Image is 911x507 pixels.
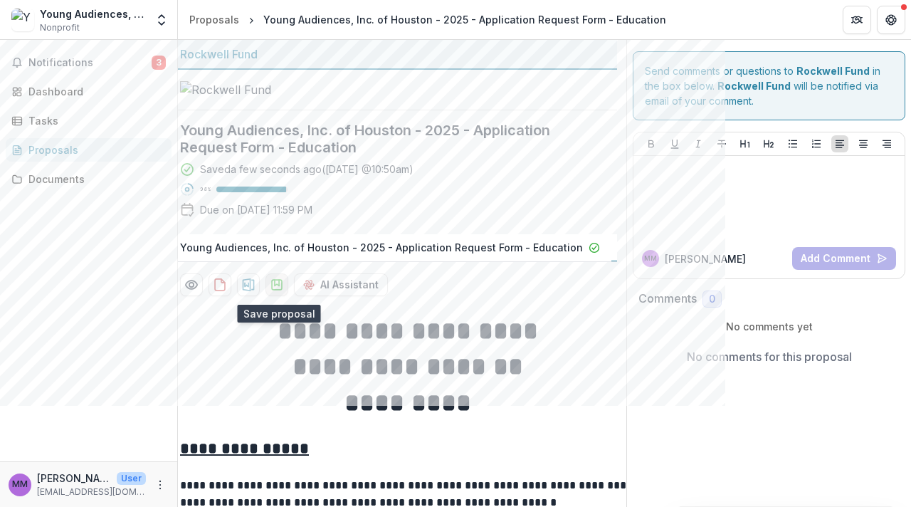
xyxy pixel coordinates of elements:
[184,9,672,30] nav: breadcrumb
[760,135,777,152] button: Heading 2
[152,56,166,70] span: 3
[808,135,825,152] button: Ordered List
[117,472,146,485] p: User
[638,319,900,334] p: No comments yet
[644,255,657,262] div: Mary Mettenbrink
[184,9,245,30] a: Proposals
[6,109,172,132] a: Tasks
[6,80,172,103] a: Dashboard
[713,135,730,152] button: Strike
[877,6,905,34] button: Get Help
[209,273,231,296] button: download-proposal
[294,273,388,296] button: AI Assistant
[796,65,870,77] strong: Rockwell Fund
[40,6,146,21] div: Young Audiences, Inc. of [GEOGRAPHIC_DATA]
[709,293,715,305] span: 0
[11,9,34,31] img: Young Audiences, Inc. of Houston
[717,80,791,92] strong: Rockwell Fund
[265,273,288,296] button: download-proposal
[237,273,260,296] button: download-proposal
[831,135,848,152] button: Align Left
[665,251,746,266] p: [PERSON_NAME]
[666,135,683,152] button: Underline
[189,12,239,27] div: Proposals
[152,6,172,34] button: Open entity switcher
[6,51,172,74] button: Notifications3
[687,348,852,365] p: No comments for this proposal
[6,138,172,162] a: Proposals
[180,81,322,98] img: Rockwell Fund
[843,6,871,34] button: Partners
[40,21,80,34] span: Nonprofit
[737,135,754,152] button: Heading 1
[180,46,606,63] div: Rockwell Fund
[152,476,169,493] button: More
[6,167,172,191] a: Documents
[28,142,160,157] div: Proposals
[200,184,211,194] p: 98 %
[263,12,666,27] div: Young Audiences, Inc. of Houston - 2025 - Application Request Form - Education
[792,247,896,270] button: Add Comment
[37,471,111,486] p: [PERSON_NAME]
[28,84,160,99] div: Dashboard
[12,480,28,489] div: Mary Mettenbrink
[643,135,660,152] button: Bold
[855,135,872,152] button: Align Center
[37,486,146,498] p: [EMAIL_ADDRESS][DOMAIN_NAME]
[28,113,160,128] div: Tasks
[878,135,895,152] button: Align Right
[633,51,905,120] div: Send comments or questions to in the box below. will be notified via email of your comment.
[180,122,583,156] h2: Young Audiences, Inc. of Houston - 2025 - Application Request Form - Education
[28,57,152,69] span: Notifications
[180,273,203,296] button: Preview baf2fcdd-ec72-4f4c-b88d-5185b0170123-1.pdf
[28,172,160,187] div: Documents
[638,292,697,305] h2: Comments
[784,135,801,152] button: Bullet List
[200,202,312,217] p: Due on [DATE] 11:59 PM
[200,162,414,177] div: Saved a few seconds ago ( [DATE] @ 10:50am )
[690,135,707,152] button: Italicize
[180,240,583,255] p: Young Audiences, Inc. of Houston - 2025 - Application Request Form - Education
